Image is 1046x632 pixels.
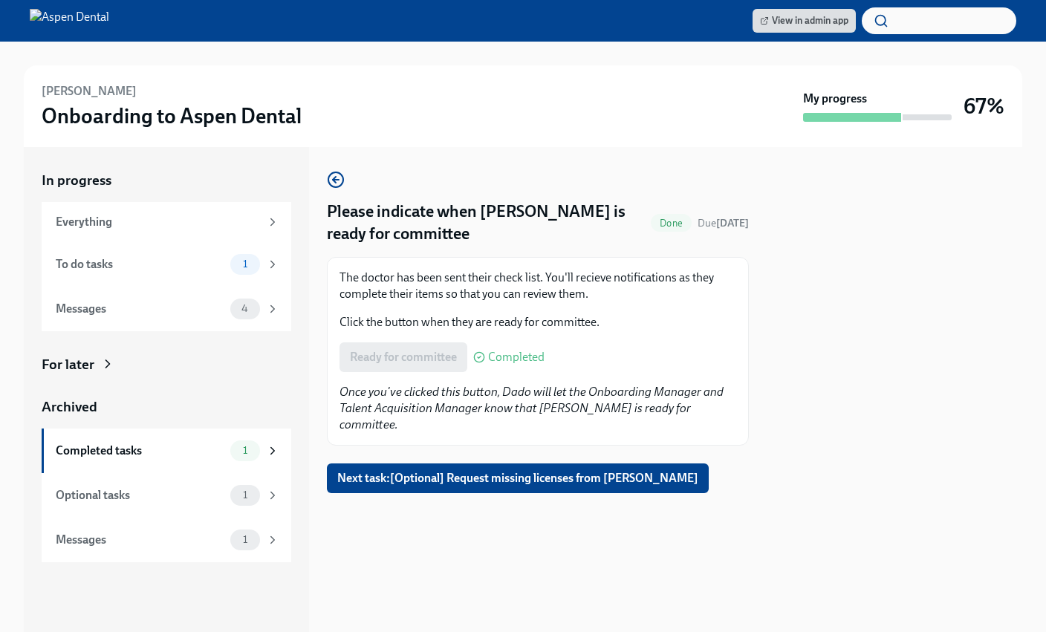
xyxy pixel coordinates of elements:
[964,93,1004,120] h3: 67%
[651,218,692,229] span: Done
[42,473,291,518] a: Optional tasks1
[56,214,260,230] div: Everything
[56,532,224,548] div: Messages
[42,171,291,190] a: In progress
[56,256,224,273] div: To do tasks
[234,489,256,501] span: 1
[233,303,257,314] span: 4
[803,91,867,107] strong: My progress
[56,301,224,317] div: Messages
[42,242,291,287] a: To do tasks1
[56,487,224,504] div: Optional tasks
[337,471,698,486] span: Next task : [Optional] Request missing licenses from [PERSON_NAME]
[30,9,109,33] img: Aspen Dental
[716,217,749,229] strong: [DATE]
[234,258,256,270] span: 1
[753,9,856,33] a: View in admin app
[42,429,291,473] a: Completed tasks1
[327,201,645,245] h4: Please indicate when [PERSON_NAME] is ready for committee
[42,518,291,562] a: Messages1
[56,443,224,459] div: Completed tasks
[42,355,291,374] a: For later
[327,463,709,493] button: Next task:[Optional] Request missing licenses from [PERSON_NAME]
[42,397,291,417] a: Archived
[488,351,545,363] span: Completed
[42,83,137,100] h6: [PERSON_NAME]
[340,385,724,431] em: Once you've clicked this button, Dado will let the Onboarding Manager and Talent Acquisition Mana...
[42,287,291,331] a: Messages4
[760,13,848,28] span: View in admin app
[698,216,749,230] span: November 5th, 2025 09:00
[234,445,256,456] span: 1
[340,314,736,330] p: Click the button when they are ready for committee.
[42,202,291,242] a: Everything
[698,217,749,229] span: Due
[42,355,94,374] div: For later
[234,534,256,545] span: 1
[340,270,736,302] p: The doctor has been sent their check list. You'll recieve notifications as they complete their it...
[42,102,302,129] h3: Onboarding to Aspen Dental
